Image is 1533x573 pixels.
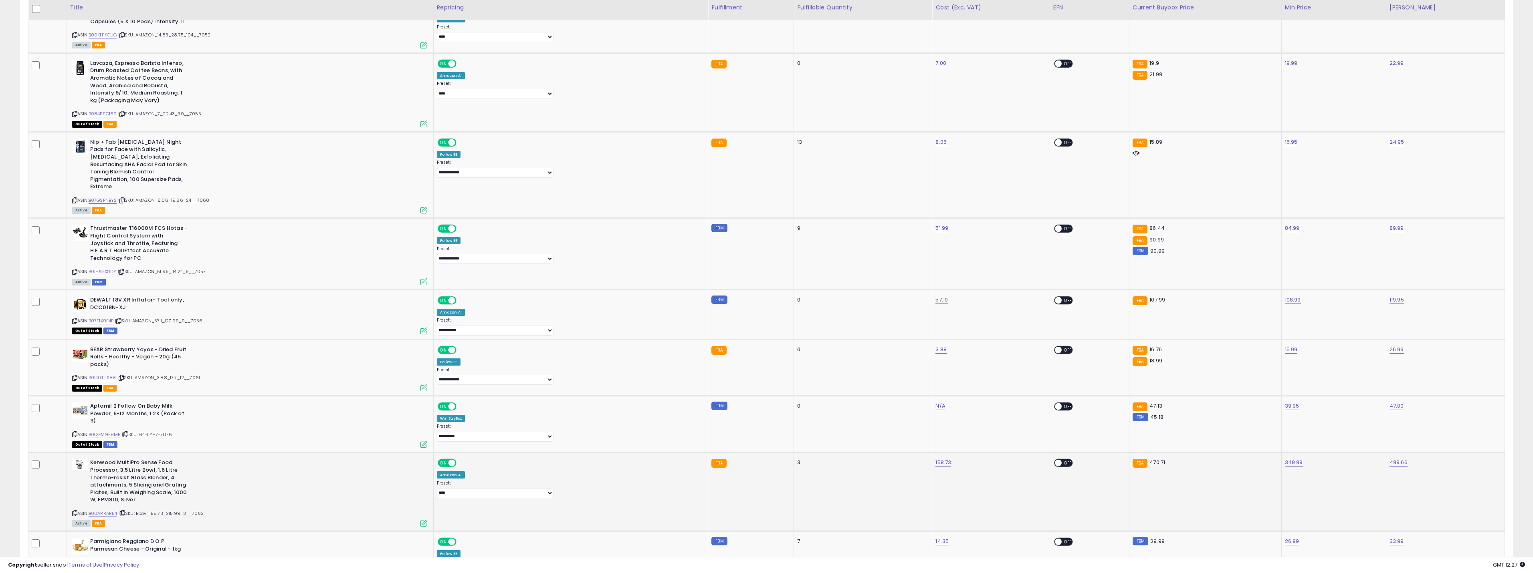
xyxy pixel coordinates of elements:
small: FBA [1133,296,1147,305]
span: 21.99 [1149,70,1162,78]
img: 31-WO4kIazL._SL40_.jpg [72,538,88,554]
img: 319wPdpfwxL._SL40_.jpg [72,459,88,470]
span: OFF [1062,297,1075,304]
img: 41+vNY47-kL._SL40_.jpg [72,60,88,76]
a: 39.95 [1285,402,1299,410]
a: 349.99 [1285,458,1303,466]
img: 41NWGhHZ8hL._SL40_.jpg [72,296,88,312]
a: 33.99 [1390,537,1404,545]
small: FBM [1133,247,1148,255]
span: FBM [103,441,118,448]
div: EFN [1053,3,1126,12]
div: 13 [797,139,926,146]
div: Preset: [437,367,702,385]
b: BEAR Strawberry Yoyos - Dried Fruit Rolls - Healthy - Vegan - 20g (45 packs) [90,346,188,370]
small: FBA [1133,357,1147,366]
span: All listings currently available for purchase on Amazon [72,42,91,48]
div: ASIN: [72,296,427,334]
img: 41DORa3Z+mL._SL40_.jpg [72,139,88,155]
div: Fulfillable Quantity [797,3,929,12]
span: All listings that are currently out of stock and unavailable for purchase on Amazon [72,328,102,334]
span: FBA [103,385,117,392]
small: FBA [1133,459,1147,468]
span: FBA [92,520,105,527]
span: ON [438,60,448,67]
a: Terms of Use [69,561,103,569]
span: All listings currently available for purchase on Amazon [72,207,91,214]
small: FBA [1133,139,1147,147]
span: OFF [455,60,468,67]
div: 0 [797,296,926,304]
span: 29.99 [1150,537,1165,545]
span: OFF [1062,403,1075,410]
a: B084B9C169 [89,111,117,117]
span: 15.89 [1149,138,1162,146]
span: OFF [455,460,468,466]
span: All listings that are currently out of stock and unavailable for purchase on Amazon [72,121,102,128]
a: 3.88 [935,346,947,354]
small: FBA [1133,225,1147,233]
div: Repricing [437,3,705,12]
small: FBA [1133,60,1147,68]
small: FBM [711,402,727,410]
small: FBM [711,224,727,232]
span: OFF [455,346,468,353]
div: [PERSON_NAME] [1390,3,1501,12]
span: | SKU: AMAZON_3.88_17.7_12__7061 [117,374,200,381]
a: 57.10 [935,296,948,304]
div: Amazon AI [437,309,465,316]
a: 26.99 [1285,537,1299,545]
div: ASIN: [72,60,427,127]
img: 41GYBRZi+lL._SL40_.jpg [72,402,88,418]
div: Cost (Exc. VAT) [935,3,1046,12]
span: 45.18 [1150,413,1163,421]
a: 8.06 [935,138,947,146]
span: | SKU: AMAZON_8.06_19.86_24__7060 [118,197,210,203]
span: | SKU: AMAZON_7_22.43_30__7055 [118,111,201,117]
a: 47.00 [1390,402,1404,410]
a: 7.00 [935,59,946,67]
a: B00ARRAR54 [89,510,117,517]
div: Current Buybox Price [1133,3,1278,12]
span: OFF [1062,539,1075,545]
div: 3 [797,459,926,466]
div: Amazon AI [437,72,465,79]
span: All listings that are currently out of stock and unavailable for purchase on Amazon [72,385,102,392]
span: FBA [92,207,105,214]
img: 41QAHPctHjL._SL40_.jpg [72,346,88,362]
a: B0140THS88 [89,374,116,381]
span: 47.13 [1149,402,1162,410]
span: | SKU: Ebay_158.73_315.99_3__7063 [119,510,204,517]
a: 51.99 [935,224,948,232]
a: 19.99 [1285,59,1298,67]
div: ASIN: [72,402,427,447]
div: Preset: [437,318,702,336]
span: FBM [103,328,118,334]
span: All listings that are currently out of stock and unavailable for purchase on Amazon [72,441,102,448]
span: | SKU: AMAZON_14.83_28.75_104__7052 [118,32,211,38]
a: 14.35 [935,537,949,545]
div: Preset: [437,81,702,99]
img: 41xNBOHMLML._SL40_.jpg [72,225,88,241]
div: seller snap | | [8,561,139,569]
small: FBA [711,346,726,355]
a: B07F1X9F4P [89,318,114,324]
div: 0 [797,346,926,353]
div: ASIN: [72,459,427,526]
span: 19.9 [1149,59,1159,67]
small: FBM [1133,537,1148,545]
small: FBM [711,296,727,304]
span: OFF [1062,60,1075,67]
span: OFF [1062,139,1075,146]
a: B01H6KXGDY [89,268,117,275]
a: 15.99 [1285,346,1298,354]
span: OFF [455,297,468,304]
div: Amazon AI [437,471,465,479]
span: ON [438,139,448,146]
small: FBM [711,537,727,545]
small: FBA [711,459,726,468]
div: Preset: [437,160,702,178]
small: FBA [711,60,726,68]
div: Follow BB [437,358,461,366]
b: Thrustmaster T16000M FCS Hotas - Flight Control System with Joystick and Throttle, Featuring H.E.... [90,225,188,264]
